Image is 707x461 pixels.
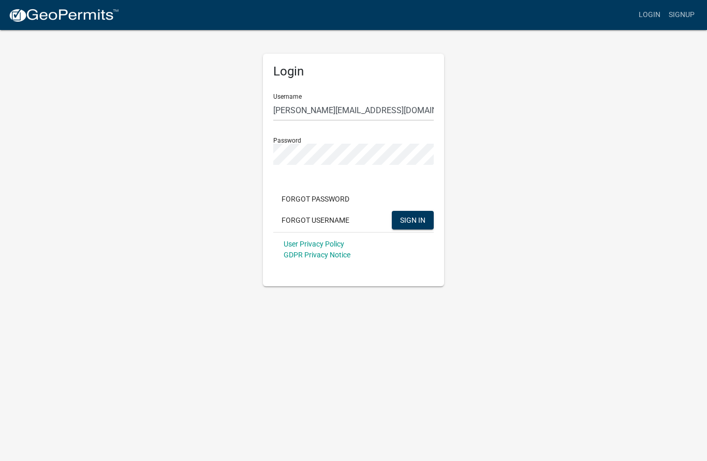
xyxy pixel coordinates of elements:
[400,216,425,224] span: SIGN IN
[284,240,344,248] a: User Privacy Policy
[273,64,434,79] h5: Login
[665,5,699,25] a: Signup
[284,251,350,259] a: GDPR Privacy Notice
[273,190,358,208] button: Forgot Password
[273,211,358,229] button: Forgot Username
[392,211,434,229] button: SIGN IN
[635,5,665,25] a: Login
